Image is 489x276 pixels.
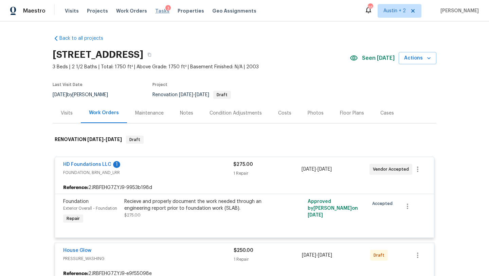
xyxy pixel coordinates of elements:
[55,182,434,194] div: 2JRBFEHG7ZYJ9-9953b198d
[23,7,46,14] span: Maestro
[302,166,332,173] span: -
[374,252,387,259] span: Draft
[373,166,412,173] span: Vendor Accepted
[65,7,79,14] span: Visits
[179,92,193,97] span: [DATE]
[152,92,231,97] span: Renovation
[368,4,373,11] div: 36
[53,92,67,97] span: [DATE]
[64,215,83,222] span: Repair
[195,92,209,97] span: [DATE]
[61,110,73,117] div: Visits
[89,109,119,116] div: Work Orders
[106,137,122,142] span: [DATE]
[234,248,253,253] span: $250.00
[53,51,143,58] h2: [STREET_ADDRESS]
[179,92,209,97] span: -
[383,7,406,14] span: Austin + 2
[180,110,193,117] div: Notes
[234,256,302,263] div: 1 Repair
[438,7,479,14] span: [PERSON_NAME]
[178,7,204,14] span: Properties
[210,110,262,117] div: Condition Adjustments
[53,83,83,87] span: Last Visit Date
[302,253,316,258] span: [DATE]
[308,199,358,218] span: Approved by [PERSON_NAME] on
[155,8,169,13] span: Tasks
[302,252,332,259] span: -
[135,110,164,117] div: Maintenance
[127,136,143,143] span: Draft
[63,199,89,204] span: Foundation
[63,255,234,262] span: PRESSURE_WASHING
[399,52,436,65] button: Actions
[380,110,394,117] div: Cases
[214,93,230,97] span: Draft
[87,137,104,142] span: [DATE]
[63,169,233,176] span: FOUNDATION, BRN_AND_LRR
[63,184,88,191] b: Reference:
[152,83,167,87] span: Project
[212,7,256,14] span: Geo Assignments
[308,110,324,117] div: Photos
[233,162,253,167] span: $275.00
[302,167,316,172] span: [DATE]
[53,91,116,99] div: by [PERSON_NAME]
[87,7,108,14] span: Projects
[165,5,171,12] div: 3
[340,110,364,117] div: Floor Plans
[308,213,323,218] span: [DATE]
[63,206,117,210] span: Exterior Overall - Foundation
[53,129,436,151] div: RENOVATION [DATE]-[DATE]Draft
[113,161,120,168] div: 1
[318,253,332,258] span: [DATE]
[63,248,91,253] a: House Glow
[143,49,156,61] button: Copy Address
[124,213,141,217] span: $275.00
[55,136,122,144] h6: RENOVATION
[278,110,291,117] div: Costs
[318,167,332,172] span: [DATE]
[233,170,301,177] div: 1 Repair
[362,55,395,62] span: Seen [DATE]
[63,162,111,167] a: HD Foundations LLC
[87,137,122,142] span: -
[53,64,350,70] span: 3 Beds | 2 1/2 Baths | Total: 1750 ft² | Above Grade: 1750 ft² | Basement Finished: N/A | 2003
[404,54,431,63] span: Actions
[372,200,395,207] span: Accepted
[116,7,147,14] span: Work Orders
[53,35,118,42] a: Back to all projects
[124,198,273,212] div: Recieve and properly document the work needed through an engineering report prior to foundation w...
